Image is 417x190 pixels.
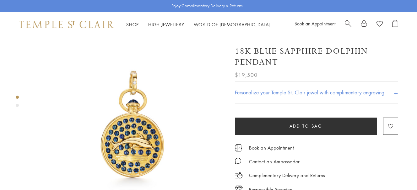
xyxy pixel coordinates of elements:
[235,89,384,96] h4: Personalize your Temple St. Clair jewel with complimentary engraving
[235,46,398,68] h1: 18K Blue Sapphire Dolphin Pendant
[249,144,294,151] a: Book an Appointment
[126,21,271,29] nav: Main navigation
[249,158,300,166] div: Contact an Ambassador
[16,94,19,112] div: Product gallery navigation
[148,21,184,28] a: High JewelleryHigh Jewellery
[235,71,257,79] span: $19,500
[235,172,243,179] img: icon_delivery.svg
[235,144,242,151] img: icon_appointment.svg
[19,21,114,28] img: Temple St. Clair
[235,118,377,135] button: Add to bag
[290,123,322,129] span: Add to bag
[249,172,325,179] p: Complimentary Delivery and Returns
[194,21,271,28] a: World of [DEMOGRAPHIC_DATA]World of [DEMOGRAPHIC_DATA]
[394,87,398,98] h4: +
[345,20,351,29] a: Search
[235,158,241,164] img: MessageIcon-01_2.svg
[295,20,335,27] a: Book an Appointment
[376,20,383,29] a: View Wishlist
[126,21,139,28] a: ShopShop
[392,20,398,29] a: Open Shopping Bag
[171,3,243,9] p: Enjoy Complimentary Delivery & Returns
